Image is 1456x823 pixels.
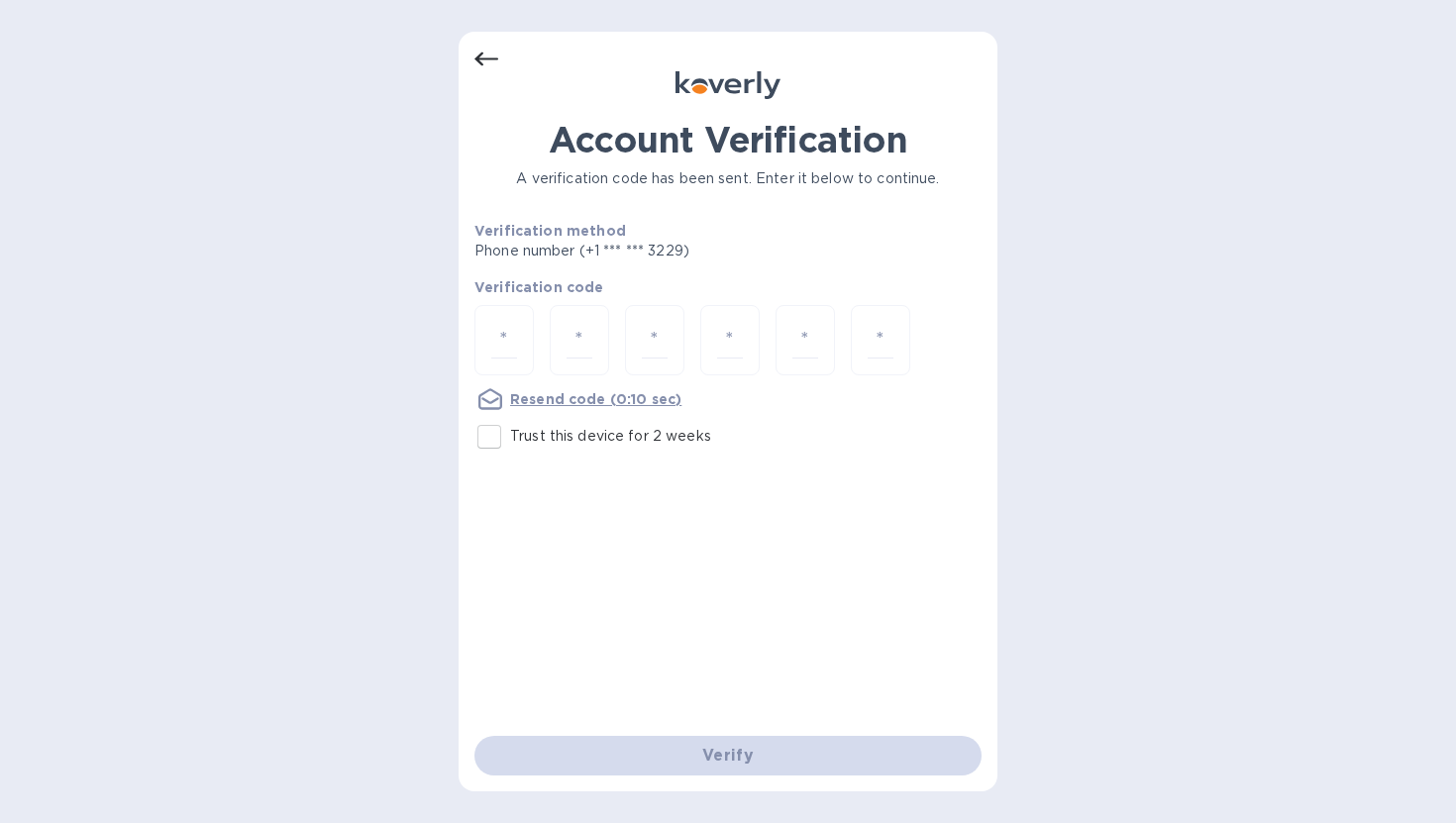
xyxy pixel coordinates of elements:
[474,168,982,189] p: A verification code has been sent. Enter it below to continue.
[474,241,841,261] p: Phone number (+1 *** *** 3229)
[474,223,626,239] b: Verification method
[474,277,982,297] p: Verification code
[510,391,681,407] u: Resend code (0:10 sec)
[474,119,982,160] h1: Account Verification
[510,426,711,447] p: Trust this device for 2 weeks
